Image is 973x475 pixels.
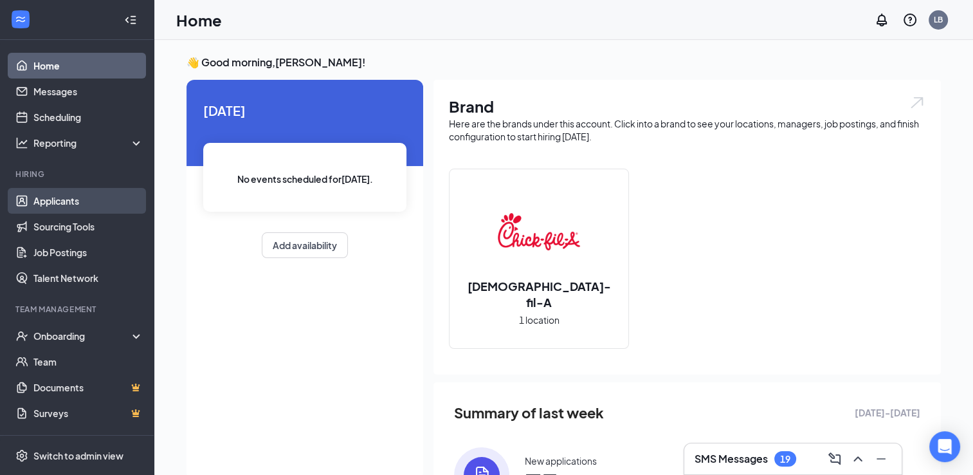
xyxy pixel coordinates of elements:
[450,278,628,310] h2: [DEMOGRAPHIC_DATA]-fil-A
[203,100,406,120] span: [DATE]
[33,79,143,104] a: Messages
[33,400,143,426] a: SurveysCrown
[33,239,143,265] a: Job Postings
[15,304,141,315] div: Team Management
[934,14,943,25] div: LB
[33,330,132,342] div: Onboarding
[519,313,559,327] span: 1 location
[33,449,123,462] div: Switch to admin view
[695,452,768,466] h3: SMS Messages
[262,232,348,258] button: Add availability
[33,53,143,79] a: Home
[237,172,373,186] span: No events scheduled for [DATE] .
[33,188,143,214] a: Applicants
[929,431,960,462] div: Open Intercom Messenger
[15,169,141,180] div: Hiring
[873,451,889,467] svg: Minimize
[186,55,941,70] h3: 👋 Good morning, [PERSON_NAME] !
[33,349,143,375] a: Team
[449,95,925,117] h1: Brand
[454,402,604,424] span: Summary of last week
[824,449,845,469] button: ComposeMessage
[15,136,28,149] svg: Analysis
[498,191,580,273] img: Chick-fil-A
[850,451,866,467] svg: ChevronUp
[874,12,889,28] svg: Notifications
[176,9,222,31] h1: Home
[848,449,868,469] button: ChevronUp
[827,451,842,467] svg: ComposeMessage
[449,117,925,143] div: Here are the brands under this account. Click into a brand to see your locations, managers, job p...
[33,265,143,291] a: Talent Network
[909,95,925,110] img: open.6027fd2a22e1237b5b06.svg
[15,449,28,462] svg: Settings
[15,330,28,342] svg: UserCheck
[14,13,27,26] svg: WorkstreamLogo
[124,14,137,26] svg: Collapse
[855,405,920,420] span: [DATE] - [DATE]
[33,104,143,130] a: Scheduling
[871,449,891,469] button: Minimize
[525,454,597,467] div: New applications
[33,375,143,400] a: DocumentsCrown
[780,454,790,465] div: 19
[33,214,143,239] a: Sourcing Tools
[902,12,918,28] svg: QuestionInfo
[33,136,144,149] div: Reporting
